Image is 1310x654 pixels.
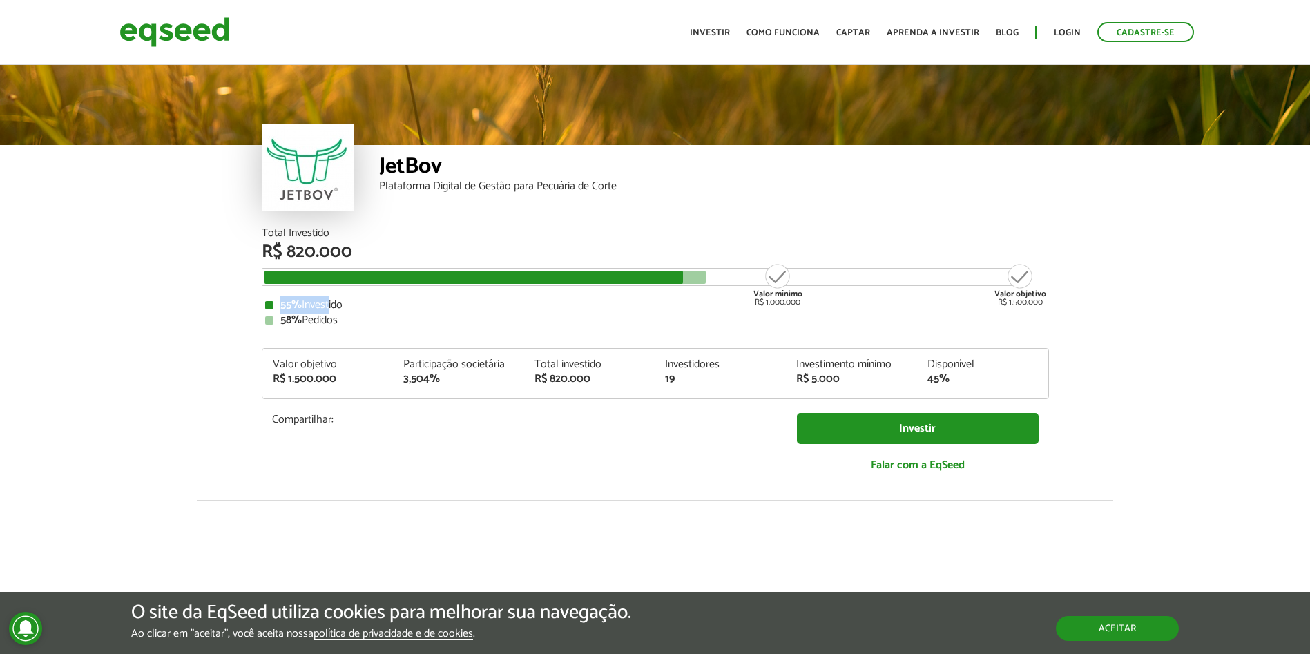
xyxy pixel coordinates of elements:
[752,262,804,307] div: R$ 1.000.000
[796,374,907,385] div: R$ 5.000
[746,28,820,37] a: Como funciona
[690,28,730,37] a: Investir
[534,359,645,370] div: Total investido
[994,262,1046,307] div: R$ 1.500.000
[314,628,473,640] a: política de privacidade e de cookies
[797,413,1039,444] a: Investir
[379,181,1049,192] div: Plataforma Digital de Gestão para Pecuária de Corte
[403,359,514,370] div: Participação societária
[534,374,645,385] div: R$ 820.000
[1097,22,1194,42] a: Cadastre-se
[927,374,1038,385] div: 45%
[665,374,776,385] div: 19
[265,315,1046,326] div: Pedidos
[273,359,383,370] div: Valor objetivo
[753,287,802,300] strong: Valor mínimo
[119,14,230,50] img: EqSeed
[273,374,383,385] div: R$ 1.500.000
[262,243,1049,261] div: R$ 820.000
[272,413,776,426] p: Compartilhar:
[265,300,1046,311] div: Investido
[796,359,907,370] div: Investimento mínimo
[131,627,631,640] p: Ao clicar em "aceitar", você aceita nossa .
[994,287,1046,300] strong: Valor objetivo
[665,359,776,370] div: Investidores
[131,602,631,624] h5: O site da EqSeed utiliza cookies para melhorar sua navegação.
[887,28,979,37] a: Aprenda a investir
[403,374,514,385] div: 3,504%
[280,311,302,329] strong: 58%
[797,451,1039,479] a: Falar com a EqSeed
[996,28,1019,37] a: Blog
[280,296,302,314] strong: 55%
[1054,28,1081,37] a: Login
[379,155,1049,181] div: JetBov
[1056,616,1179,641] button: Aceitar
[927,359,1038,370] div: Disponível
[836,28,870,37] a: Captar
[262,228,1049,239] div: Total Investido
